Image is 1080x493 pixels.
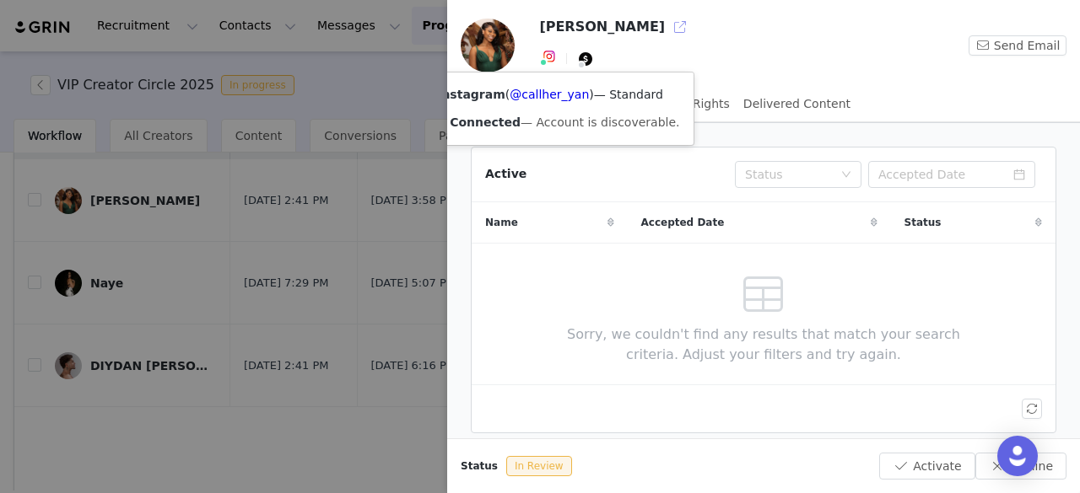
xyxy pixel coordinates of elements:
input: Accepted Date [868,161,1035,188]
span: In Review [506,456,572,476]
article: Active [471,147,1056,433]
i: icon: down [841,169,851,181]
div: Delivered Content [743,85,850,123]
img: instagram.svg [543,50,556,63]
span: Sorry, we couldn't find any results that match your search criteria. Adjust your filters and try ... [542,324,986,365]
h3: [PERSON_NAME] [539,17,665,37]
span: Name [485,215,518,230]
span: Status [904,215,942,230]
span: Status [461,458,498,474]
i: icon: calendar [1013,169,1025,180]
img: 6ccde664-e946-4178-a87a-549bcf58676c--s.jpg [461,19,515,72]
div: Status [745,166,833,183]
button: Send Email [969,35,1066,56]
button: Decline [975,453,1066,480]
span: Accepted Date [641,215,725,230]
div: Active [485,165,526,183]
button: Activate [879,453,975,480]
div: Open Intercom Messenger [997,436,1038,476]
